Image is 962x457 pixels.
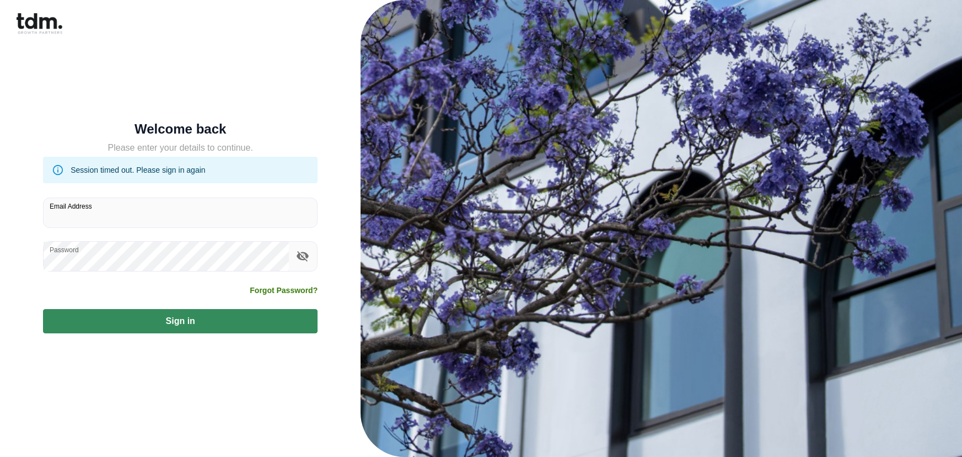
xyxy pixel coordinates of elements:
div: Session timed out. Please sign in again [71,160,205,180]
label: Password [50,245,79,254]
h5: Please enter your details to continue. [43,141,318,155]
label: Email Address [50,201,92,211]
button: Sign in [43,309,318,333]
h5: Welcome back [43,124,318,135]
a: Forgot Password? [250,285,318,296]
button: toggle password visibility [293,247,312,265]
